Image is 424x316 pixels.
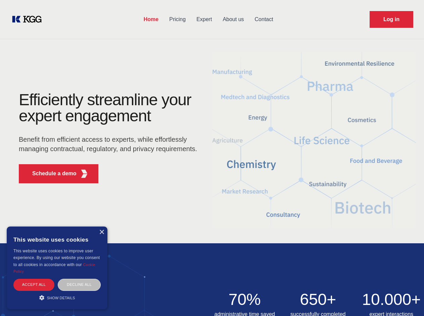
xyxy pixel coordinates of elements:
a: KOL Knowledge Platform: Talk to Key External Experts (KEE) [11,14,47,25]
p: Schedule a demo [32,170,77,178]
a: About us [217,11,249,28]
a: Pricing [164,11,191,28]
div: Decline all [58,279,101,291]
div: Show details [13,294,101,301]
span: This website uses cookies to improve user experience. By using our website you consent to all coo... [13,249,100,267]
div: This website uses cookies [13,232,101,248]
h1: Efficiently streamline your expert engagement [19,92,201,124]
img: KGG Fifth Element RED [212,44,416,237]
img: KGG Fifth Element RED [80,170,89,178]
div: Close [99,230,104,235]
a: Contact [249,11,279,28]
a: Home [138,11,164,28]
span: Show details [47,296,75,300]
a: Expert [191,11,217,28]
button: Schedule a demoKGG Fifth Element RED [19,164,98,183]
a: Cookie Policy [13,263,95,273]
h2: 650+ [285,292,351,308]
p: Benefit from efficient access to experts, while effortlessly managing contractual, regulatory, an... [19,135,201,153]
a: Request Demo [370,11,413,28]
div: Accept all [13,279,54,291]
h2: 70% [212,292,278,308]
